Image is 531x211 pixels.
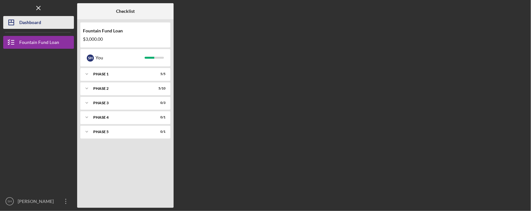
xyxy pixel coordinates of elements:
[154,101,166,105] div: 0 / 3
[3,195,74,208] button: SH[PERSON_NAME]
[93,115,149,119] div: Phase 4
[19,16,41,30] div: Dashboard
[87,55,94,62] div: S H
[116,9,135,14] b: Checklist
[154,115,166,119] div: 0 / 1
[154,130,166,134] div: 0 / 1
[16,195,58,209] div: [PERSON_NAME]
[154,72,166,76] div: 5 / 5
[93,72,149,76] div: Phase 1
[95,52,145,63] div: You
[19,36,59,50] div: Fountain Fund Loan
[3,16,74,29] button: Dashboard
[83,28,168,33] div: Fountain Fund Loan
[93,101,149,105] div: Phase 3
[154,87,166,90] div: 5 / 10
[7,200,12,203] text: SH
[3,36,74,49] button: Fountain Fund Loan
[83,37,168,42] div: $3,000.00
[93,87,149,90] div: Phase 2
[93,130,149,134] div: Phase 5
